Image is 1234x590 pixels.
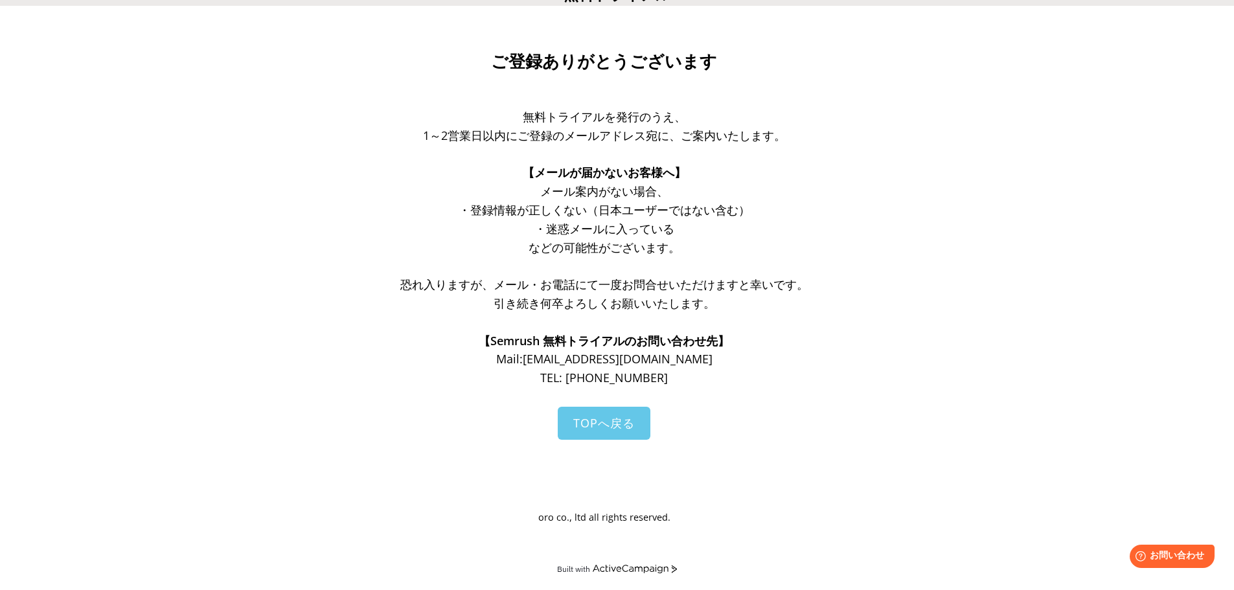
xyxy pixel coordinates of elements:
span: ご登録ありがとうございます [491,52,717,71]
span: ・迷惑メールに入っている [534,221,674,236]
span: Mail: [EMAIL_ADDRESS][DOMAIN_NAME] [496,351,713,367]
span: 【メールが届かないお客様へ】 [523,165,686,180]
a: TOPへ戻る [558,407,650,440]
span: 1～2営業日以内にご登録のメールアドレス宛に、ご案内いたします。 [423,128,786,143]
span: 【Semrush 無料トライアルのお問い合わせ先】 [479,333,729,348]
span: TEL: [PHONE_NUMBER] [540,370,668,385]
span: ・登録情報が正しくない（日本ユーザーではない含む） [459,202,750,218]
div: Built with [557,564,590,574]
span: 無料トライアルを発行のうえ、 [523,109,686,124]
span: oro co., ltd all rights reserved. [538,511,670,523]
span: 恐れ入りますが、メール・お電話にて一度お問合せいただけますと幸いです。 [400,277,808,292]
span: 引き続き何卒よろしくお願いいたします。 [494,295,715,311]
iframe: Help widget launcher [1119,539,1220,576]
span: メール案内がない場合、 [540,183,668,199]
span: などの可能性がございます。 [529,240,680,255]
span: TOPへ戻る [573,415,635,431]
